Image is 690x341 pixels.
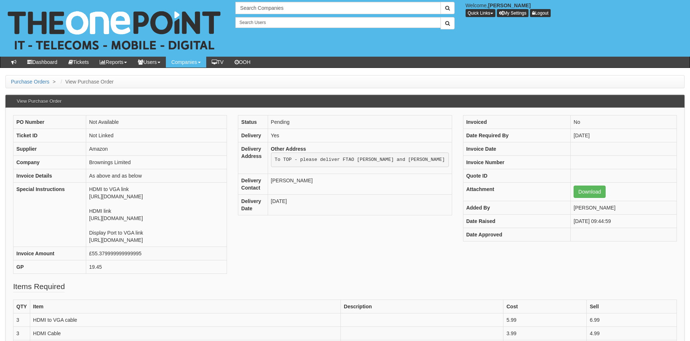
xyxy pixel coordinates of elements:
th: Invoice Amount [13,247,86,260]
a: Users [132,57,166,68]
th: Sell [587,300,677,313]
th: Delivery Contact [238,174,268,194]
a: Tickets [63,57,95,68]
h3: View Purchase Order [13,95,65,107]
td: Not Linked [86,129,227,142]
th: Cost [503,300,587,313]
td: Pending [268,115,452,129]
td: 3.99 [503,327,587,340]
td: HDMI to VGA cable [30,313,341,327]
td: [DATE] [571,129,677,142]
th: Ticket ID [13,129,86,142]
td: [PERSON_NAME] [571,201,677,215]
th: Invoice Details [13,169,86,183]
td: [PERSON_NAME] [268,174,452,194]
input: Search Users [235,17,440,28]
span: > [51,79,57,85]
td: 5.99 [503,313,587,327]
b: [PERSON_NAME] [488,3,531,8]
td: [DATE] 09:44:59 [571,215,677,228]
td: [DATE] [268,194,452,215]
legend: Items Required [13,281,65,292]
b: Other Address [271,146,306,152]
th: Date Required By [463,129,570,142]
td: Yes [268,129,452,142]
a: OOH [229,57,256,68]
th: Delivery Date [238,194,268,215]
a: Download [574,186,606,198]
th: QTY [13,300,30,313]
td: Amazon [86,142,227,156]
td: 4.99 [587,327,677,340]
th: Item [30,300,341,313]
td: 6.99 [587,313,677,327]
td: HDMI Cable [30,327,341,340]
div: Welcome, [460,2,690,17]
a: Purchase Orders [11,79,49,85]
td: 19.45 [86,260,227,274]
th: Date Approved [463,228,570,241]
th: Description [341,300,503,313]
th: Special Instructions [13,183,86,247]
a: Dashboard [22,57,63,68]
a: TV [206,57,229,68]
th: Invoice Number [463,156,570,169]
th: Invoice Date [463,142,570,156]
a: My Settings [497,9,529,17]
td: As above and as below [86,169,227,183]
td: 3 [13,327,30,340]
td: Brownings Limited [86,156,227,169]
th: Added By [463,201,570,215]
th: Date Raised [463,215,570,228]
td: 3 [13,313,30,327]
th: Invoiced [463,115,570,129]
a: Logout [530,9,551,17]
td: No [571,115,677,129]
th: Supplier [13,142,86,156]
td: HDMI to VGA link [URL][DOMAIN_NAME] HDMI link [URL][DOMAIN_NAME] Display Port to VGA link [URL][D... [86,183,227,247]
li: View Purchase Order [59,78,114,85]
a: Reports [94,57,132,68]
input: Search Companies [235,2,440,14]
pre: To TOP - please deliver FTAO [PERSON_NAME] and [PERSON_NAME] [271,153,449,167]
td: £55.379999999999995 [86,247,227,260]
th: Company [13,156,86,169]
th: PO Number [13,115,86,129]
th: Delivery Address [238,142,268,174]
a: Companies [166,57,206,68]
td: Not Available [86,115,227,129]
th: Attachment [463,183,570,201]
th: Status [238,115,268,129]
button: Quick Links [466,9,495,17]
th: Delivery [238,129,268,142]
th: Quote ID [463,169,570,183]
th: GP [13,260,86,274]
